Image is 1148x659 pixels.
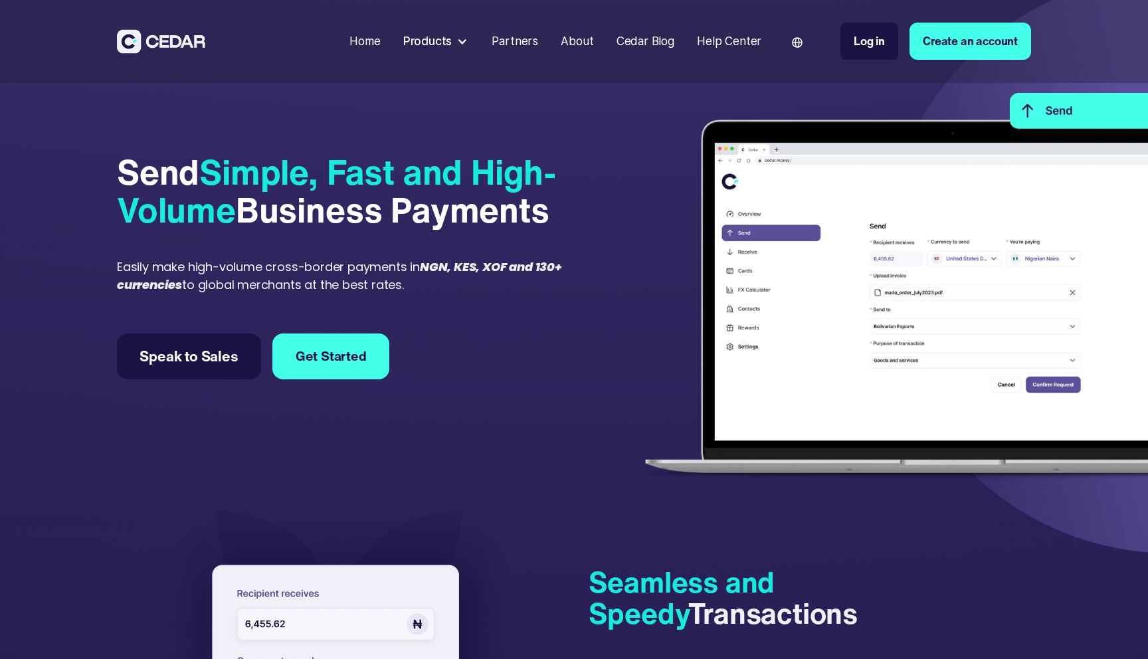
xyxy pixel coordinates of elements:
[697,33,761,50] div: Help Center
[589,561,775,634] span: Seamless and Speedy
[840,23,898,60] a: Log in
[792,37,803,48] img: world icon
[117,153,569,229] div: Send Business Payments
[486,26,544,56] a: Partners
[403,33,452,50] div: Products
[117,147,557,235] span: Simple, Fast and High-Volume
[589,566,1032,629] h4: Transactions
[555,26,599,56] a: About
[117,258,569,294] div: Easily make high-volume cross-border payments in to global merchants at the best rates.
[854,33,885,50] div: Log in
[117,333,261,379] a: Speak to Sales
[561,33,593,50] div: About
[909,23,1031,60] a: Create an account
[117,258,562,293] em: NGN, KES, XOF and 130+ currencies
[692,26,767,56] a: Help Center
[272,333,389,379] a: Get Started
[349,33,380,50] div: Home
[397,27,474,56] div: Products
[611,26,680,56] a: Cedar Blog
[617,33,674,50] div: Cedar Blog
[492,33,538,50] div: Partners
[344,26,386,56] a: Home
